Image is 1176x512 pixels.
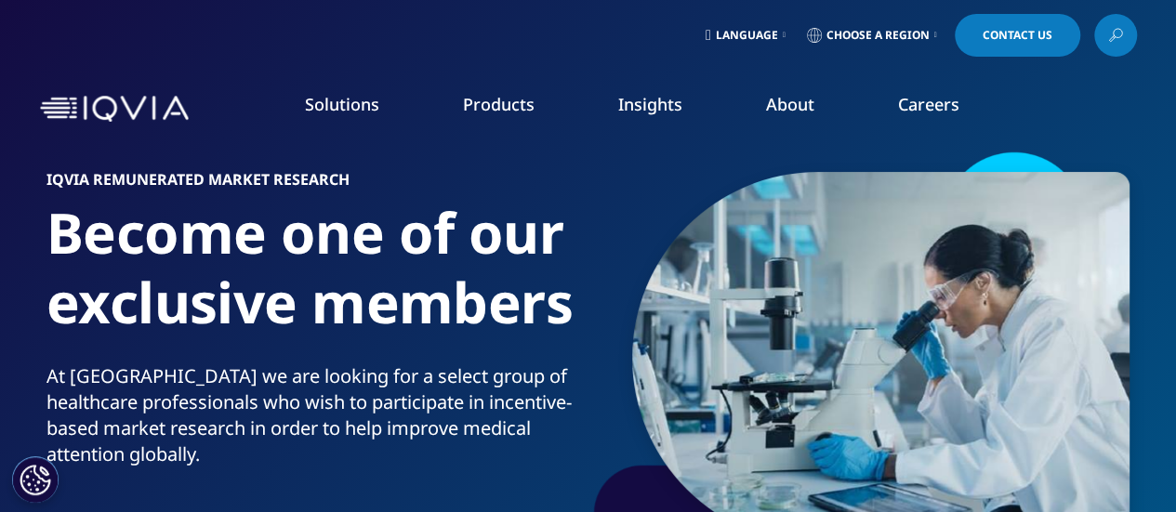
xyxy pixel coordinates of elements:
p: At [GEOGRAPHIC_DATA] we are looking for a select group of healthcare professionals who wish to pa... [46,363,581,479]
a: Products [463,93,535,115]
h6: IQVIA Remunerated Market Research [46,172,581,198]
img: IQVIA Healthcare Information Technology and Pharma Clinical Research Company [40,96,189,123]
span: Language [716,28,778,43]
a: Careers [898,93,959,115]
a: Solutions [305,93,379,115]
button: Cookie Settings [12,456,59,503]
h1: Become one of our exclusive members [46,198,581,363]
nav: Primary [196,65,1137,152]
a: Insights [618,93,682,115]
a: About [766,93,814,115]
span: Contact Us [983,30,1052,41]
span: Choose a Region [826,28,930,43]
a: Contact Us [955,14,1080,57]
